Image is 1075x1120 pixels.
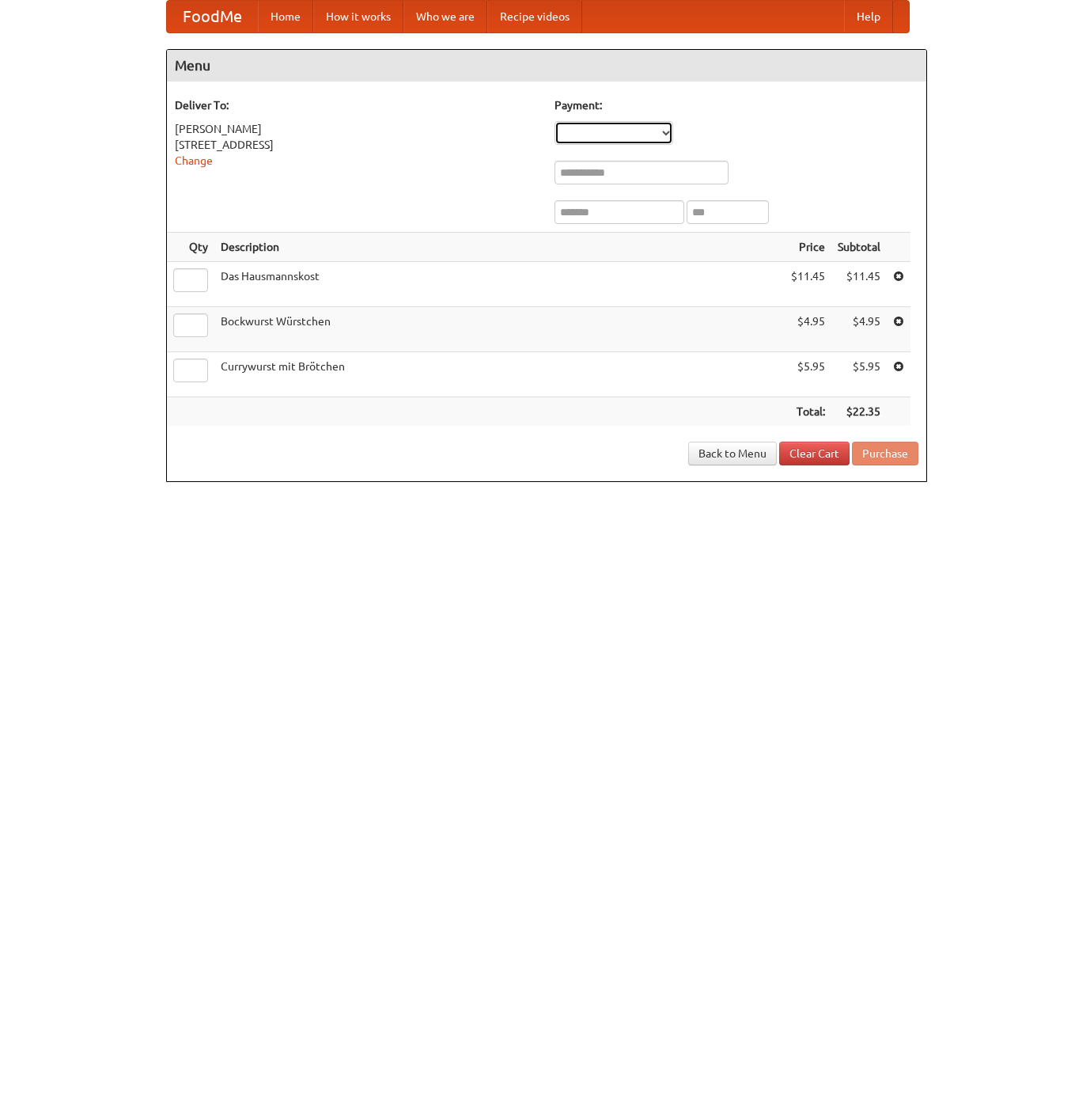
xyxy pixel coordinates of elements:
[831,352,887,397] td: $5.95
[844,1,893,32] a: Help
[167,1,258,32] a: FoodMe
[214,233,785,262] th: Description
[779,442,850,465] a: Clear Cart
[175,121,539,137] div: [PERSON_NAME]
[403,1,487,32] a: Who we are
[831,397,887,427] th: $22.35
[785,397,831,427] th: Total:
[831,307,887,352] td: $4.95
[167,50,926,82] h4: Menu
[258,1,313,32] a: Home
[175,154,213,167] a: Change
[313,1,403,32] a: How it works
[785,307,831,352] td: $4.95
[555,97,918,113] h5: Payment:
[831,262,887,307] td: $11.45
[688,442,777,465] a: Back to Menu
[487,1,582,32] a: Recipe videos
[785,233,831,262] th: Price
[214,262,785,307] td: Das Hausmannskost
[831,233,887,262] th: Subtotal
[175,97,539,113] h5: Deliver To:
[852,442,918,465] button: Purchase
[785,352,831,397] td: $5.95
[167,233,214,262] th: Qty
[785,262,831,307] td: $11.45
[175,137,539,153] div: [STREET_ADDRESS]
[214,307,785,352] td: Bockwurst Würstchen
[214,352,785,397] td: Currywurst mit Brötchen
